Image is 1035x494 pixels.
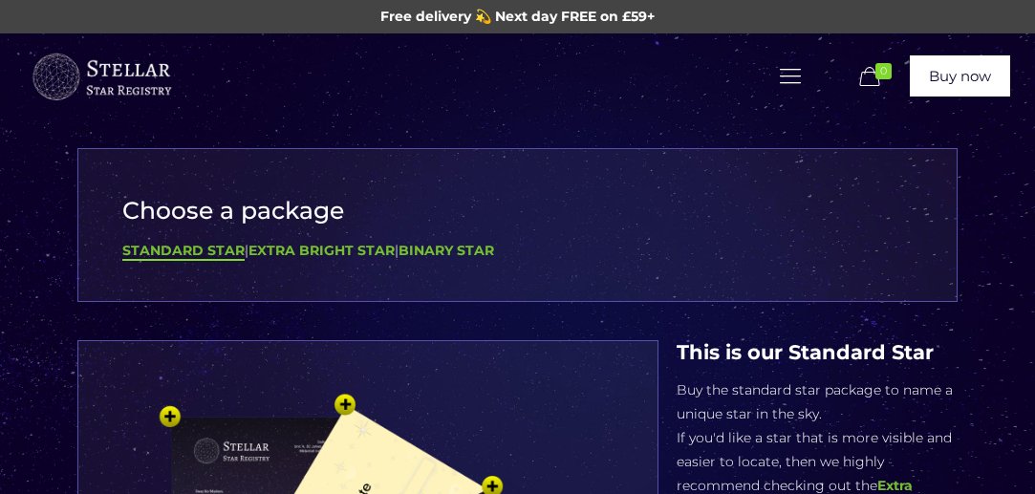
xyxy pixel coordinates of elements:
[854,66,900,89] a: 0
[910,55,1010,97] a: Buy now
[122,242,245,261] a: Standard Star
[122,242,245,259] b: Standard Star
[677,340,959,364] h4: This is our Standard Star
[30,33,173,119] a: Buy a Star
[399,242,494,259] a: Binary Star
[248,242,395,259] a: Extra Bright Star
[30,49,173,106] img: buyastar-logo-transparent
[122,239,913,263] div: | |
[122,197,913,225] h3: Choose a package
[380,8,655,25] span: Free delivery 💫 Next day FREE on £59+
[875,63,892,79] span: 0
